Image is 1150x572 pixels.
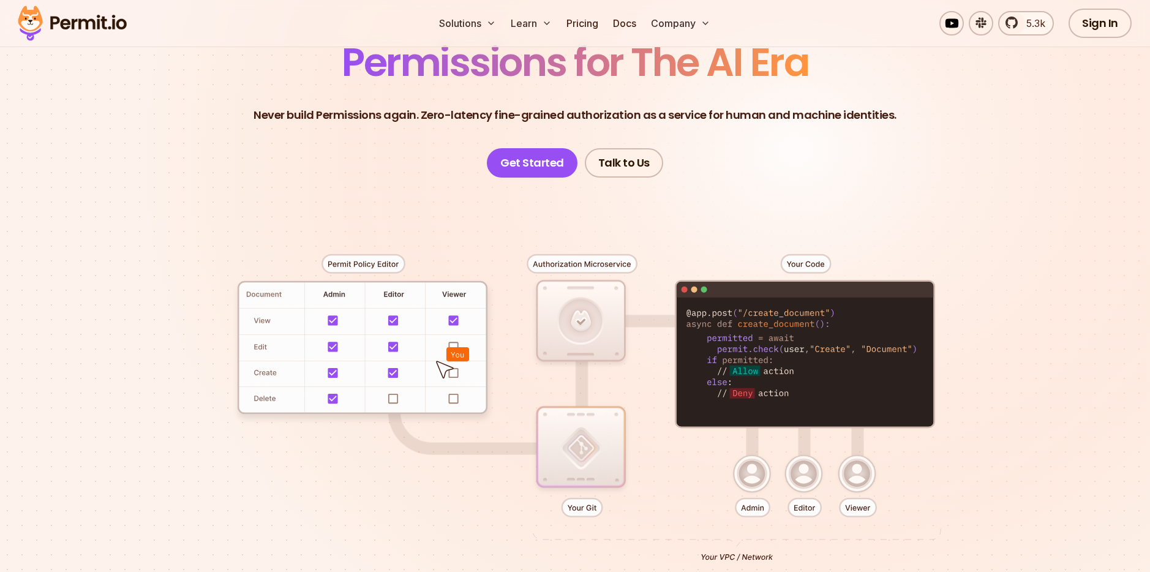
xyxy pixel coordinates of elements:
a: Get Started [487,148,577,178]
img: Permit logo [12,2,132,44]
a: Docs [608,11,641,36]
a: Sign In [1069,9,1132,38]
button: Solutions [434,11,501,36]
span: Permissions for The AI Era [342,35,808,89]
p: Never build Permissions again. Zero-latency fine-grained authorization as a service for human and... [254,107,896,124]
a: 5.3k [998,11,1054,36]
button: Company [646,11,715,36]
a: Talk to Us [585,148,663,178]
span: 5.3k [1019,16,1045,31]
button: Learn [506,11,557,36]
a: Pricing [562,11,603,36]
